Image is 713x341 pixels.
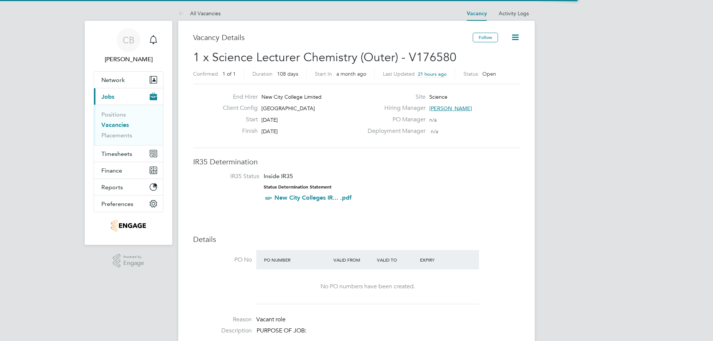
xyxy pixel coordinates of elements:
[429,117,437,123] span: n/a
[217,104,258,112] label: Client Config
[193,256,252,264] label: PO No
[193,235,520,244] h3: Details
[94,145,163,162] button: Timesheets
[363,104,426,112] label: Hiring Manager
[264,283,472,291] div: No PO numbers have been created.
[94,72,163,88] button: Network
[193,327,252,335] label: Description
[85,21,172,245] nav: Main navigation
[113,254,144,268] a: Powered byEngage
[101,200,133,207] span: Preferences
[264,184,332,190] strong: Status Determination Statement
[332,253,375,266] div: Valid From
[264,173,293,180] span: Inside IR35
[253,71,273,77] label: Duration
[431,128,438,135] span: n/a
[363,127,426,135] label: Deployment Manager
[193,157,520,167] h3: IR35 Determination
[123,254,144,260] span: Powered by
[467,10,487,17] a: Vacancy
[217,93,258,101] label: End Hirer
[193,50,456,65] span: 1 x Science Lecturer Chemistry (Outer) - V176580
[222,71,236,77] span: 1 of 1
[101,111,126,118] a: Positions
[429,105,472,112] span: [PERSON_NAME]
[363,93,426,101] label: Site
[261,105,315,112] span: [GEOGRAPHIC_DATA]
[262,253,332,266] div: PO Number
[101,184,123,191] span: Reports
[201,173,259,180] label: IR35 Status
[101,93,114,100] span: Jobs
[123,35,134,45] span: CB
[473,33,498,42] button: Follow
[193,33,473,42] h3: Vacancy Details
[94,28,163,64] a: CB[PERSON_NAME]
[123,260,144,266] span: Engage
[499,10,529,17] a: Activity Logs
[277,71,298,77] span: 108 days
[429,94,447,100] span: Science
[94,88,163,105] button: Jobs
[336,71,366,77] span: a month ago
[261,94,322,100] span: New City College Limited
[261,117,278,123] span: [DATE]
[482,71,496,77] span: Open
[257,327,520,335] p: PURPOSE OF JOB:
[363,116,426,124] label: PO Manager
[217,127,258,135] label: Finish
[261,128,278,135] span: [DATE]
[101,167,122,174] span: Finance
[101,121,129,128] a: Vacancies
[375,253,419,266] div: Valid To
[418,253,462,266] div: Expiry
[94,179,163,195] button: Reports
[101,76,125,83] span: Network
[94,162,163,178] button: Finance
[315,71,332,77] label: Start In
[193,71,218,77] label: Confirmed
[94,55,163,64] span: Cameron Bishop
[193,316,252,324] label: Reason
[463,71,478,77] label: Status
[418,71,447,77] span: 21 hours ago
[178,10,221,17] a: All Vacancies
[94,220,163,232] a: Go to home page
[274,194,352,201] a: New City Colleges IR... .pdf
[101,132,132,139] a: Placements
[217,116,258,124] label: Start
[94,196,163,212] button: Preferences
[111,220,146,232] img: jambo-logo-retina.png
[256,316,286,323] span: Vacant role
[101,150,132,157] span: Timesheets
[383,71,415,77] label: Last Updated
[94,105,163,145] div: Jobs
